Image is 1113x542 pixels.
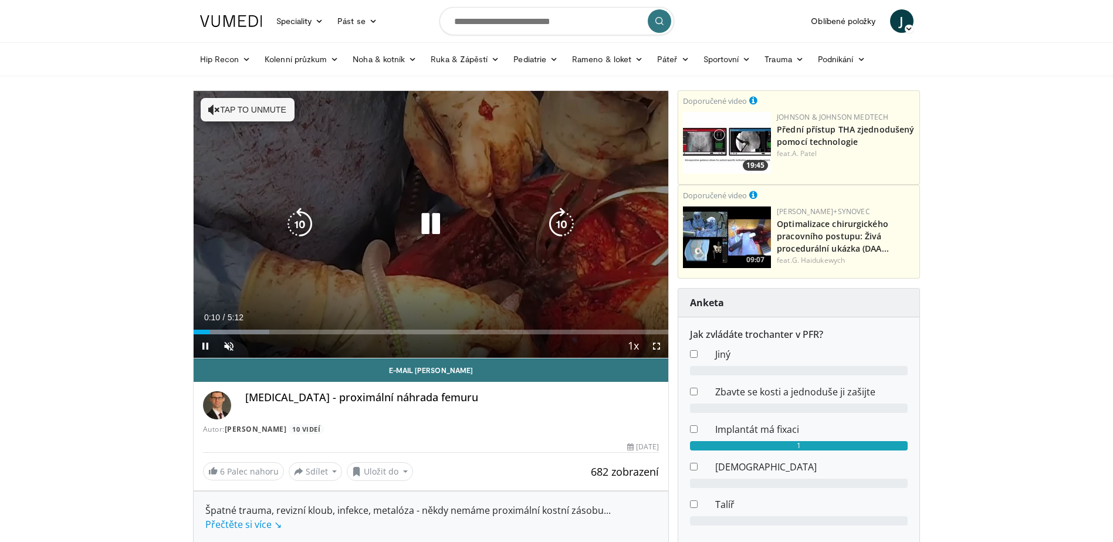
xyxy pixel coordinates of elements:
a: G. Haidukewych [792,255,845,265]
font: feat. [777,255,845,265]
button: Pause [194,334,217,358]
a: J [890,9,914,33]
button: Playback Rate [621,334,645,358]
a: Přední přístup THA zjednodušený pomocí technologie [777,124,914,147]
img: Avatar [203,391,231,419]
img: VuMedi Logo [200,15,262,27]
font: Uložit do [364,465,398,477]
dd: Talíř [706,497,916,511]
a: Oblíbené položky [804,9,882,33]
button: Unmute [217,334,241,358]
font: Rameno & loket [572,53,631,65]
video-js: Přehrávač videa [194,91,669,358]
font: Kolenní průzkum [265,53,327,65]
font: Sportovní [703,53,739,65]
a: Sportovní [696,48,758,71]
strong: Anketa [690,296,724,309]
font: feat. [777,148,817,158]
font: Hip Recon [200,53,239,65]
font: Ruka & Zápěstí [431,53,488,65]
font: Noha & kotník [353,53,405,65]
a: Pediatrie [506,48,565,71]
span: 682 zobrazení [591,465,659,479]
font: Pediatrie [513,53,546,65]
a: Pást se [330,9,384,33]
span: 5:12 [228,313,243,322]
button: Tap to unmute [201,98,295,121]
a: Podnikání [811,48,872,71]
font: Páteř [657,53,677,65]
dd: [DEMOGRAPHIC_DATA] [706,460,916,474]
div: 1 [690,441,908,450]
a: Johnson & Johnson MedTech [777,112,888,122]
input: Rešeršní témata, intervence [439,7,674,35]
dd: Zbavte se kosti a jednoduše ji zašijte [706,385,916,399]
span: ... [205,504,611,531]
font: Trauma [764,53,791,65]
font: Autor: [203,424,287,434]
a: Páteř [650,48,696,71]
a: [PERSON_NAME]+synovec [777,206,870,216]
h4: [MEDICAL_DATA] - proximální náhrada femuru [245,391,659,404]
small: Doporučené video [683,190,747,201]
span: 6 [220,466,225,477]
dd: Jiný [706,347,916,361]
small: Doporučené video [683,96,747,106]
font: Špatné trauma, revizní kloub, infekce, metalóza - někdy nemáme proximální kostní zásobu [205,504,611,531]
font: Pást se [337,15,366,27]
a: Hip Recon [193,48,258,71]
a: Speciality [269,9,331,33]
span: 0:10 [204,313,220,322]
a: 6 Palec nahoru [203,462,284,480]
a: E-mail [PERSON_NAME] [194,358,669,382]
font: [DATE] [636,442,659,452]
font: Sdílet [306,465,328,477]
div: Progress Bar [194,330,669,334]
a: [PERSON_NAME] [225,424,287,434]
a: Ruka & Zápěstí [424,48,506,71]
img: 06bb1c17-1231-4454-8f12-6191b0b3b81a.150x105_q85_crop-smart_upscale.jpg [683,112,771,174]
a: Rameno & loket [565,48,650,71]
a: Noha & kotník [346,48,424,71]
a: Kolenní průzkum [258,48,346,71]
a: Optimalizace chirurgického pracovního postupu: Živá procedurální ukázka (DAA... [777,218,889,254]
a: 09:07 [683,206,771,268]
h6: Jak zvládáte trochanter v PFR? [690,329,908,340]
dd: Implantát má fixaci [706,422,916,436]
font: Speciality [276,15,312,27]
span: 19:45 [743,160,768,171]
font: Palec nahoru [220,466,279,477]
button: Fullscreen [645,334,668,358]
a: 10 videí [289,424,324,434]
button: Uložit do [347,462,413,481]
a: Trauma [757,48,811,71]
a: A. Patel [792,148,817,158]
img: bcfc90b5-8c69-4b20-afee-af4c0acaf118.150x105_q85_crop-smart_upscale.jpg [683,206,771,268]
span: 09:07 [743,255,768,265]
a: Přečtěte si více ↘ [205,518,282,531]
span: / [223,313,225,322]
button: Sdílet [289,462,343,481]
a: 19:45 [683,112,771,174]
font: Podnikání [818,53,854,65]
